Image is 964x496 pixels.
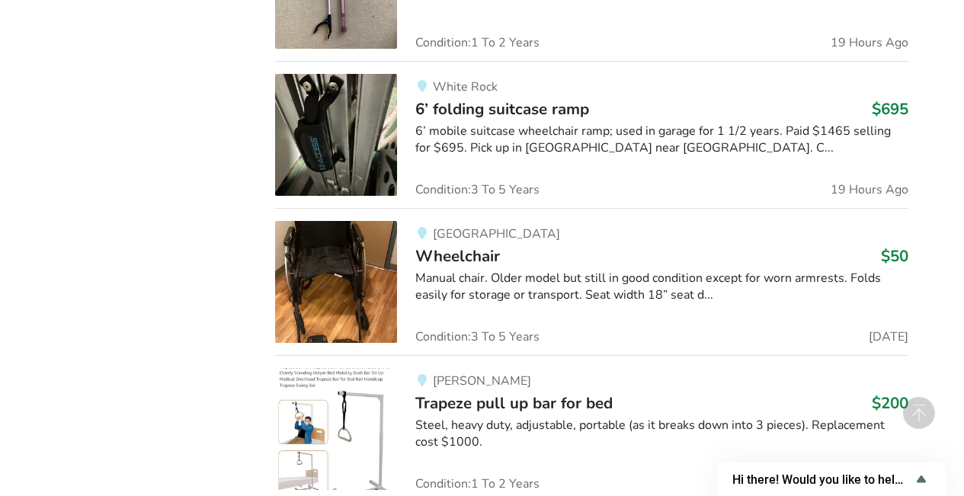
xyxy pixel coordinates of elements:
div: 6’ mobile suitcase wheelchair ramp; used in garage for 1 1/2 years. Paid $1465 selling for $695. ... [415,123,908,158]
span: Hi there! Would you like to help us improve AssistList? [732,472,912,487]
button: Show survey - Hi there! Would you like to help us improve AssistList? [732,470,930,488]
span: 6’ folding suitcase ramp [415,98,589,120]
span: [DATE] [869,331,908,343]
a: mobility-wheelchair [GEOGRAPHIC_DATA]Wheelchair$50Manual chair. Older model but still in good con... [275,208,908,355]
span: [GEOGRAPHIC_DATA] [433,226,560,242]
h3: $695 [872,99,908,119]
span: 19 Hours Ago [831,37,908,49]
span: Condition: 3 To 5 Years [415,331,540,343]
span: White Rock [433,78,498,95]
h3: $50 [881,246,908,266]
div: Manual chair. Older model but still in good condition except for worn armrests. Folds easily for ... [415,270,908,305]
span: [PERSON_NAME] [433,373,531,389]
span: Condition: 1 To 2 Years [415,37,540,49]
a: mobility-6’ folding suitcase rampWhite Rock6’ folding suitcase ramp$6956’ mobile suitcase wheelch... [275,61,908,208]
div: Steel, heavy duty, adjustable, portable (as it breaks down into 3 pieces). Replacement cost $1000. [415,417,908,452]
h3: $200 [872,393,908,413]
span: 19 Hours Ago [831,184,908,196]
span: Wheelchair [415,245,500,267]
img: bedroom equipment-trapeze pull up bar for bed [275,368,397,490]
span: Condition: 3 To 5 Years [415,184,540,196]
span: Trapeze pull up bar for bed [415,392,613,414]
span: Condition: 1 To 2 Years [415,478,540,490]
img: mobility-6’ folding suitcase ramp [275,74,397,196]
img: mobility-wheelchair [275,221,397,343]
